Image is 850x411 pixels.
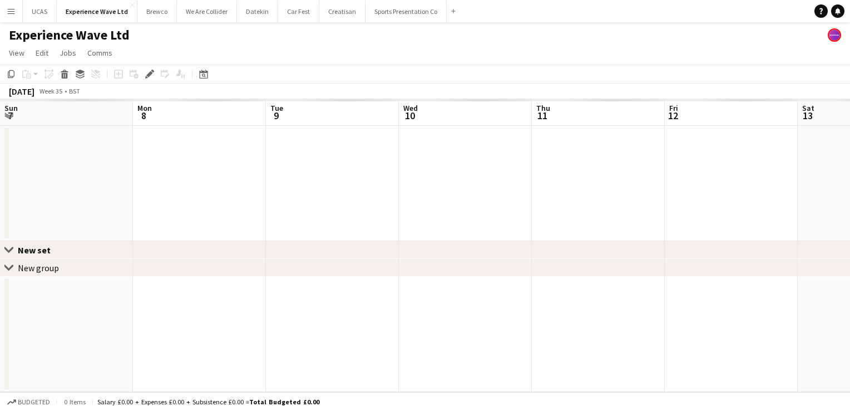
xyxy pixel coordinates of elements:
span: Sun [4,103,18,113]
span: Sat [802,103,814,113]
span: 13 [800,109,814,122]
button: Car Fest [278,1,319,22]
span: View [9,48,24,58]
div: BST [69,87,80,95]
span: Fri [669,103,678,113]
button: Sports Presentation Co [365,1,447,22]
span: Tue [270,103,283,113]
span: Edit [36,48,48,58]
span: 12 [668,109,678,122]
a: Comms [83,46,117,60]
button: Creatisan [319,1,365,22]
div: New group [18,262,59,273]
button: Brewco [137,1,177,22]
div: [DATE] [9,86,34,97]
span: Total Budgeted £0.00 [249,398,319,406]
a: Edit [31,46,53,60]
div: Salary £0.00 + Expenses £0.00 + Subsistence £0.00 = [97,398,319,406]
span: Jobs [60,48,76,58]
span: 10 [402,109,418,122]
span: 0 items [61,398,88,406]
button: We Are Collider [177,1,237,22]
span: Mon [137,103,152,113]
app-user-avatar: Lucy Carpenter [828,28,841,42]
button: UCAS [23,1,57,22]
div: New set [18,244,60,256]
button: Datekin [237,1,278,22]
span: Thu [536,103,550,113]
span: Comms [87,48,112,58]
button: Budgeted [6,396,52,408]
span: 7 [3,109,18,122]
h1: Experience Wave Ltd [9,27,130,43]
span: 8 [136,109,152,122]
span: 11 [535,109,550,122]
a: Jobs [55,46,81,60]
button: Experience Wave Ltd [57,1,137,22]
span: 9 [269,109,283,122]
span: Wed [403,103,418,113]
a: View [4,46,29,60]
span: Budgeted [18,398,50,406]
span: Week 35 [37,87,65,95]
